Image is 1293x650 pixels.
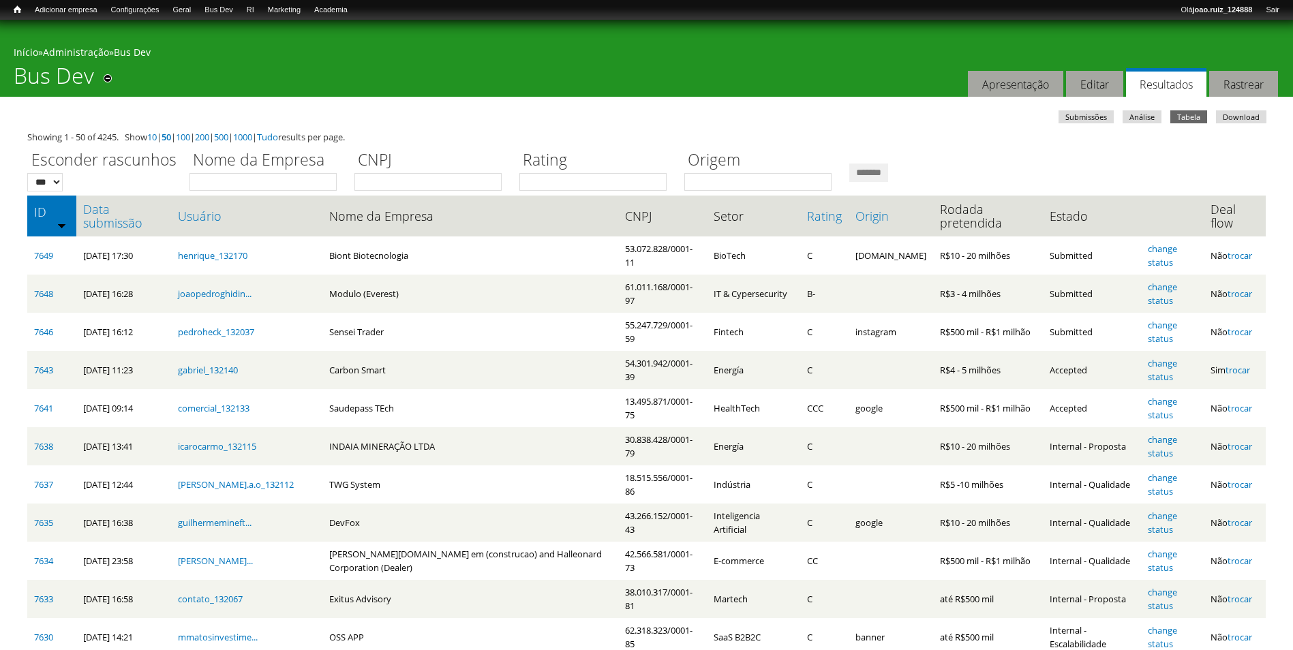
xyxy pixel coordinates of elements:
[1204,465,1266,504] td: Não
[800,313,849,351] td: C
[178,593,243,605] a: contato_132067
[1228,516,1252,529] a: trocar
[34,478,53,491] a: 7637
[14,63,94,97] h1: Bus Dev
[1043,427,1141,465] td: Internal - Proposta
[1043,389,1141,427] td: Accepted
[34,440,53,452] a: 7638
[34,593,53,605] a: 7633
[618,275,706,313] td: 61.011.168/0001-97
[1148,586,1177,612] a: change status
[7,3,28,16] a: Início
[1148,548,1177,574] a: change status
[14,46,38,59] a: Início
[707,236,800,275] td: BioTech
[34,205,70,219] a: ID
[1204,427,1266,465] td: Não
[1204,275,1266,313] td: Não
[849,504,933,542] td: google
[800,389,849,427] td: CCC
[1204,196,1266,236] th: Deal flow
[849,236,933,275] td: [DOMAIN_NAME]
[618,196,706,236] th: CNPJ
[933,542,1043,580] td: R$500 mil - R$1 milhão
[807,209,842,223] a: Rating
[322,427,619,465] td: INDAIA MINERAÇÃO LTDA
[933,389,1043,427] td: R$500 mil - R$1 milhão
[1043,236,1141,275] td: Submitted
[849,389,933,427] td: google
[618,504,706,542] td: 43.266.152/0001-43
[618,542,706,580] td: 42.566.581/0001-73
[261,3,307,17] a: Marketing
[1148,433,1177,459] a: change status
[707,196,800,236] th: Setor
[76,542,171,580] td: [DATE] 23:58
[27,130,1266,144] div: Showing 1 - 50 of 4245. Show | | | | | | results per page.
[1043,196,1141,236] th: Estado
[1148,281,1177,307] a: change status
[933,504,1043,542] td: R$10 - 20 milhões
[83,202,164,230] a: Data submissão
[618,580,706,618] td: 38.010.317/0001-81
[27,149,181,173] label: Esconder rascunhos
[933,275,1043,313] td: R$3 - 4 milhões
[968,71,1063,97] a: Apresentação
[178,516,252,529] a: guilhermemineft...
[178,326,254,338] a: pedroheck_132037
[34,555,53,567] a: 7634
[322,465,619,504] td: TWG System
[1148,319,1177,345] a: change status
[1174,3,1259,17] a: Olájoao.ruiz_124888
[618,465,706,504] td: 18.515.556/0001-86
[76,504,171,542] td: [DATE] 16:38
[178,555,253,567] a: [PERSON_NAME]...
[76,275,171,313] td: [DATE] 16:28
[707,313,800,351] td: Fintech
[1228,440,1252,452] a: trocar
[707,580,800,618] td: Martech
[14,46,1279,63] div: » »
[1228,326,1252,338] a: trocar
[707,427,800,465] td: Energía
[178,364,238,376] a: gabriel_132140
[1259,3,1286,17] a: Sair
[800,427,849,465] td: C
[1126,68,1206,97] a: Resultados
[855,209,926,223] a: Origin
[1193,5,1253,14] strong: joao.ruiz_124888
[34,631,53,643] a: 7630
[76,236,171,275] td: [DATE] 17:30
[800,275,849,313] td: B-
[1228,478,1252,491] a: trocar
[1216,110,1266,123] a: Download
[618,389,706,427] td: 13.495.871/0001-75
[322,236,619,275] td: Biont Biotecnologia
[1066,71,1123,97] a: Editar
[178,402,249,414] a: comercial_132133
[707,542,800,580] td: E-commerce
[233,131,252,143] a: 1000
[800,351,849,389] td: C
[322,351,619,389] td: Carbon Smart
[933,196,1043,236] th: Rodada pretendida
[1148,624,1177,650] a: change status
[322,504,619,542] td: DevFox
[1204,236,1266,275] td: Não
[1148,357,1177,383] a: change status
[684,149,840,173] label: Origem
[76,389,171,427] td: [DATE] 09:14
[76,580,171,618] td: [DATE] 16:58
[933,351,1043,389] td: R$4 - 5 milhões
[322,275,619,313] td: Modulo (Everest)
[1043,542,1141,580] td: Internal - Qualidade
[104,3,166,17] a: Configurações
[1043,275,1141,313] td: Submitted
[34,516,53,529] a: 7635
[800,504,849,542] td: C
[1043,580,1141,618] td: Internal - Proposta
[707,389,800,427] td: HealthTech
[34,249,53,262] a: 7649
[1228,555,1252,567] a: trocar
[933,465,1043,504] td: R$5 -10 milhões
